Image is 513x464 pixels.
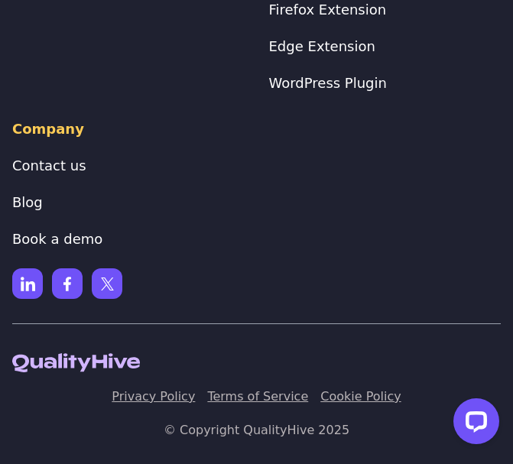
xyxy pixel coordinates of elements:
[12,194,43,210] a: Blog
[12,157,86,174] a: Contact us
[12,231,102,247] a: Book a demo
[12,268,43,299] img: Linkedin
[269,75,387,91] a: WordPress Plugin
[52,268,83,299] img: Facebook
[441,392,505,456] iframe: LiveChat chat widget
[164,421,349,440] p: © Copyright QualityHive 2025
[92,268,122,299] img: X
[269,38,375,54] a: Edge Extension
[269,2,387,18] a: Firefox Extension
[320,389,401,404] a: Cookie Policy
[12,353,140,372] img: QualityHive
[207,389,308,404] a: Terms of Service
[112,389,195,404] a: Privacy Policy
[12,118,245,140] h4: Company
